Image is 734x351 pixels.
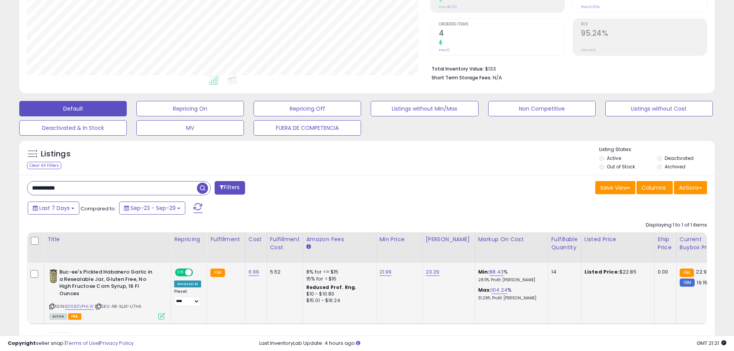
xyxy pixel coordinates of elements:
button: Non Competitive [488,101,596,116]
button: Filters [215,181,245,195]
div: Amazon AI [174,280,201,287]
small: FBM [680,279,695,287]
div: % [478,269,542,283]
div: 8% for <= $15 [306,269,370,275]
b: Buc-ee's Pickled Habanero Garlic in a Resealable Jar, Gluten Free, No High Fructose Corn Syrup, 1... [59,269,153,299]
div: seller snap | | [8,340,134,347]
label: Active [607,155,621,161]
small: Prev: 0.00% [581,5,600,9]
button: Actions [674,181,707,194]
div: Amazon Fees [306,235,373,244]
a: B09B2VPHLW [65,303,94,310]
b: Max: [478,286,492,294]
small: Prev: N/A [581,48,596,52]
li: $133 [432,64,701,73]
span: All listings currently available for purchase on Amazon [49,313,67,320]
div: Listed Price [585,235,651,244]
div: 5.52 [270,269,297,275]
strong: Copyright [8,339,36,347]
span: ROI [581,22,707,27]
span: 22.9 [696,268,707,275]
button: FUERA DE COMPETENCIA [254,120,361,136]
small: Amazon Fees. [306,244,311,250]
button: MV [136,120,244,136]
span: Columns [642,184,666,191]
div: $15.01 - $16.24 [306,297,370,304]
a: Terms of Use [66,339,99,347]
span: Show: entries [33,335,88,342]
b: Listed Price: [585,268,620,275]
span: N/A [493,74,502,81]
button: Save View [595,181,635,194]
a: 88.43 [489,268,504,276]
div: Fulfillment Cost [270,235,300,252]
a: 23.29 [426,268,440,276]
button: Repricing Off [254,101,361,116]
span: 2025-10-7 21:21 GMT [697,339,726,347]
small: FBA [680,269,694,277]
div: Cost [249,235,264,244]
div: $10 - $10.83 [306,291,370,297]
h5: Listings [41,149,71,160]
p: Listing States: [599,146,715,153]
div: $22.85 [585,269,648,275]
small: Prev: $0.00 [439,5,457,9]
span: FBA [68,313,81,320]
div: Fulfillable Quantity [551,235,578,252]
b: Reduced Prof. Rng. [306,284,357,291]
div: Current Buybox Price [680,235,719,252]
div: Fulfillment [210,235,242,244]
button: Repricing On [136,101,244,116]
span: Compared to: [81,205,116,212]
span: Sep-23 - Sep-29 [131,204,176,212]
th: The percentage added to the cost of goods (COGS) that forms the calculator for Min & Max prices. [475,232,548,263]
div: Title [47,235,168,244]
div: Ship Price [658,235,673,252]
b: Short Term Storage Fees: [432,74,492,81]
span: Last 7 Days [39,204,70,212]
img: 41U6Qmo3NkL._SL40_.jpg [49,269,57,284]
span: ON [176,269,185,276]
p: 31.29% Profit [PERSON_NAME] [478,296,542,301]
span: | SKU: AB-XJJK-U7HA [95,303,141,309]
div: % [478,287,542,301]
span: 19.15 [697,279,707,286]
a: 6.99 [249,268,259,276]
div: Last InventoryLab Update: 4 hours ago. [259,340,726,347]
button: Last 7 Days [28,202,79,215]
button: Deactivated & In Stock [19,120,127,136]
div: Clear All Filters [27,162,61,169]
button: Default [19,101,127,116]
div: Preset: [174,289,201,306]
small: FBA [210,269,225,277]
p: 28.11% Profit [PERSON_NAME] [478,277,542,283]
h2: 95.24% [581,29,707,39]
h2: 4 [439,29,564,39]
label: Archived [665,163,685,170]
label: Out of Stock [607,163,635,170]
div: [PERSON_NAME] [426,235,472,244]
small: Prev: 0 [439,48,450,52]
a: 21.99 [380,268,392,276]
b: Min: [478,268,490,275]
div: ASIN: [49,269,165,319]
a: 104.24 [491,286,507,294]
span: OFF [192,269,204,276]
div: Markup on Cost [478,235,545,244]
div: Repricing [174,235,204,244]
div: 0.00 [658,269,670,275]
div: Displaying 1 to 1 of 1 items [646,222,707,229]
a: Privacy Policy [100,339,134,347]
div: 14 [551,269,575,275]
button: Sep-23 - Sep-29 [119,202,185,215]
span: Ordered Items [439,22,564,27]
button: Listings without Min/Max [371,101,478,116]
button: Listings without Cost [605,101,713,116]
div: 15% for > $15 [306,275,370,282]
b: Total Inventory Value: [432,65,484,72]
button: Columns [637,181,673,194]
div: Min Price [380,235,419,244]
label: Deactivated [665,155,694,161]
